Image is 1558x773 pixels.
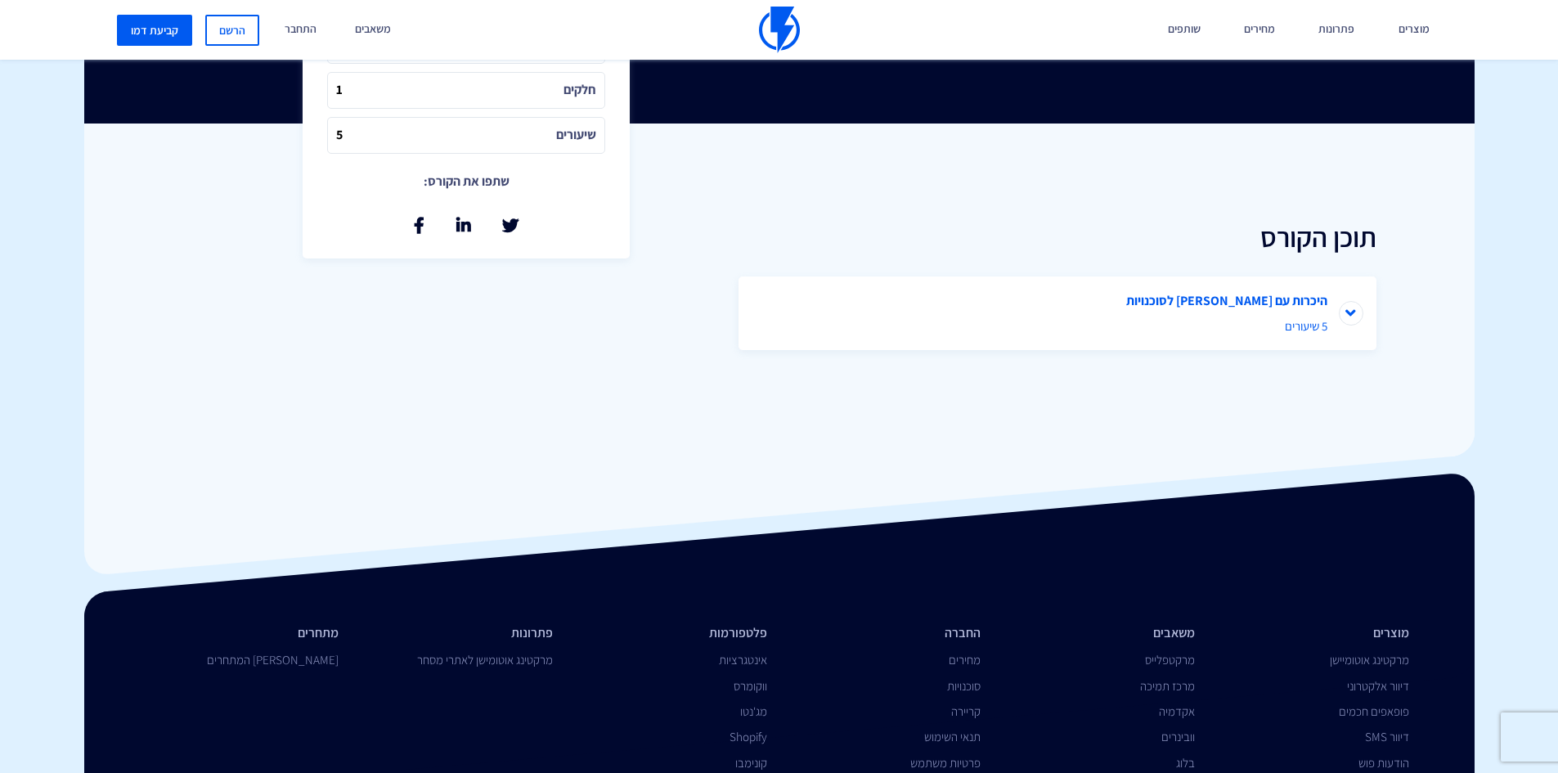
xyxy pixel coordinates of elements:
a: מרקטפלייס [1145,652,1195,667]
a: קביעת דמו [117,15,192,46]
a: דיוור SMS [1365,729,1409,744]
i: חלקים [563,81,596,100]
a: בלוג [1176,755,1195,771]
a: הרשם [205,15,259,46]
i: 1 [336,81,343,100]
li: החברה [792,624,981,643]
a: תנאי השימוש [924,729,981,744]
li: מתחרים [150,624,339,643]
a: פופאפים חכמים [1339,703,1409,719]
p: שתפו את הקורס: [424,170,510,193]
a: סוכנויות [947,678,981,694]
li: מוצרים [1219,624,1409,643]
li: פתרונות [363,624,553,643]
a: פרטיות משתמש [910,755,981,771]
a: [PERSON_NAME] המתחרים [207,652,339,667]
a: קונימבו [735,755,767,771]
a: וובינרים [1161,729,1195,744]
a: אינטגרציות [719,652,767,667]
li: פלטפורמות [577,624,767,643]
i: 5 [336,126,343,145]
a: אקדמיה [1159,703,1195,719]
a: מרכז תמיכה [1140,678,1195,694]
li: משאבים [1005,624,1195,643]
a: שתף בלינקאדין [456,218,471,234]
a: Shopify [730,729,767,744]
a: מחירים [949,652,981,667]
a: דיוור אלקטרוני [1347,678,1409,694]
a: מג'נטו [740,703,767,719]
i: שיעורים [556,126,596,145]
h2: תוכן הקורס [739,222,1376,252]
li: היכרות עם [PERSON_NAME] לסוכנויות [739,276,1376,350]
a: שתף בפייסבוק [414,218,424,234]
a: מרקטינג אוטומישן לאתרי מסחר [417,652,553,667]
a: הודעות פוש [1358,755,1409,771]
a: ווקומרס [734,678,767,694]
a: שתף בטוויטר [502,218,519,234]
a: קריירה [951,703,981,719]
span: 5 שיעורים [788,317,1327,335]
a: מרקטינג אוטומיישן [1330,652,1409,667]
